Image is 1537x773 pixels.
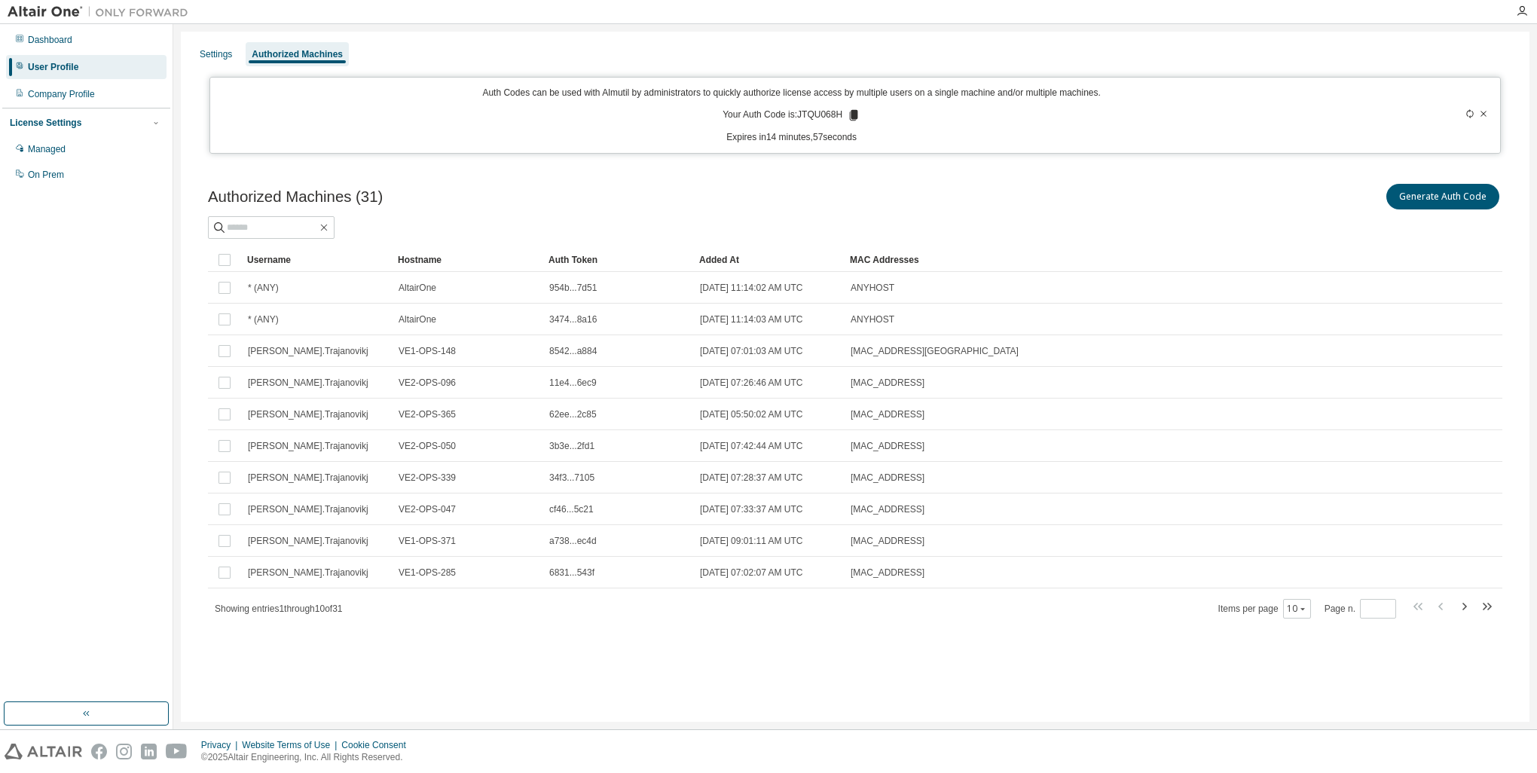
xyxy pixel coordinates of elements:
p: © 2025 Altair Engineering, Inc. All Rights Reserved. [201,751,415,764]
span: [MAC_ADDRESS] [851,377,924,389]
span: [MAC_ADDRESS] [851,408,924,420]
span: VE1-OPS-148 [399,345,456,357]
span: VE1-OPS-285 [399,567,456,579]
div: Added At [699,248,838,272]
span: [PERSON_NAME].Trajanovikj [248,535,368,547]
span: [PERSON_NAME].Trajanovikj [248,377,368,389]
span: * (ANY) [248,313,279,325]
img: youtube.svg [166,744,188,759]
span: 62ee...2c85 [549,408,597,420]
span: cf46...5c21 [549,503,594,515]
span: a738...ec4d [549,535,597,547]
div: Company Profile [28,88,95,100]
span: Page n. [1325,599,1396,619]
span: * (ANY) [248,282,279,294]
span: [MAC_ADDRESS] [851,440,924,452]
span: 954b...7d51 [549,282,597,294]
span: [DATE] 07:42:44 AM UTC [700,440,803,452]
button: Generate Auth Code [1386,184,1499,209]
div: Username [247,248,386,272]
img: instagram.svg [116,744,132,759]
span: [MAC_ADDRESS] [851,535,924,547]
div: Managed [28,143,66,155]
span: Authorized Machines (31) [208,188,383,206]
span: 6831...543f [549,567,594,579]
span: 8542...a884 [549,345,597,357]
span: [DATE] 07:01:03 AM UTC [700,345,803,357]
span: [DATE] 07:33:37 AM UTC [700,503,803,515]
div: Hostname [398,248,536,272]
div: Dashboard [28,34,72,46]
span: AltairOne [399,282,436,294]
span: VE1-OPS-371 [399,535,456,547]
div: Settings [200,48,232,60]
span: [DATE] 11:14:02 AM UTC [700,282,803,294]
span: 3b3e...2fd1 [549,440,594,452]
span: [DATE] 07:02:07 AM UTC [700,567,803,579]
span: VE2-OPS-365 [399,408,456,420]
span: [DATE] 09:01:11 AM UTC [700,535,803,547]
span: [PERSON_NAME].Trajanovikj [248,345,368,357]
span: [DATE] 05:50:02 AM UTC [700,408,803,420]
p: Expires in 14 minutes, 57 seconds [219,131,1363,144]
span: [DATE] 07:28:37 AM UTC [700,472,803,484]
img: facebook.svg [91,744,107,759]
span: [MAC_ADDRESS] [851,503,924,515]
span: [MAC_ADDRESS] [851,472,924,484]
div: MAC Addresses [850,248,1344,272]
span: [DATE] 11:14:03 AM UTC [700,313,803,325]
span: ANYHOST [851,313,894,325]
span: [PERSON_NAME].Trajanovikj [248,408,368,420]
div: Website Terms of Use [242,739,341,751]
img: altair_logo.svg [5,744,82,759]
span: [PERSON_NAME].Trajanovikj [248,472,368,484]
div: Authorized Machines [252,48,343,60]
span: [PERSON_NAME].Trajanovikj [248,440,368,452]
span: VE2-OPS-339 [399,472,456,484]
span: AltairOne [399,313,436,325]
button: 10 [1287,603,1307,615]
p: Auth Codes can be used with Almutil by administrators to quickly authorize license access by mult... [219,87,1363,99]
div: On Prem [28,169,64,181]
span: [MAC_ADDRESS] [851,567,924,579]
span: [PERSON_NAME].Trajanovikj [248,503,368,515]
span: VE2-OPS-050 [399,440,456,452]
div: License Settings [10,117,81,129]
div: Auth Token [548,248,687,272]
span: ANYHOST [851,282,894,294]
span: Items per page [1218,599,1311,619]
span: [DATE] 07:26:46 AM UTC [700,377,803,389]
span: Showing entries 1 through 10 of 31 [215,603,343,614]
span: 11e4...6ec9 [549,377,597,389]
span: VE2-OPS-047 [399,503,456,515]
div: Privacy [201,739,242,751]
span: 34f3...7105 [549,472,594,484]
span: 3474...8a16 [549,313,597,325]
p: Your Auth Code is: JTQU068H [723,108,860,122]
span: [PERSON_NAME].Trajanovikj [248,567,368,579]
img: Altair One [8,5,196,20]
div: User Profile [28,61,78,73]
img: linkedin.svg [141,744,157,759]
div: Cookie Consent [341,739,414,751]
span: [MAC_ADDRESS][GEOGRAPHIC_DATA] [851,345,1019,357]
span: VE2-OPS-096 [399,377,456,389]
